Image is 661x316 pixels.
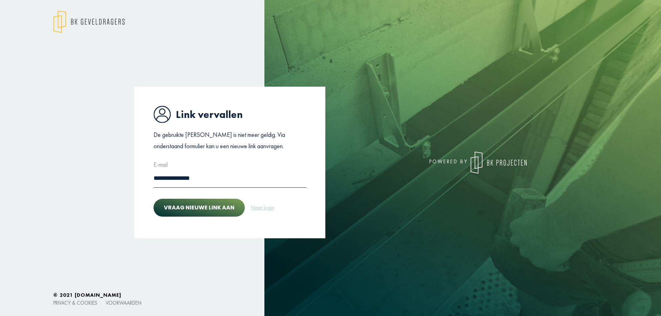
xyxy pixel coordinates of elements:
img: icon [154,106,171,123]
a: Privacy & cookies [53,299,97,306]
button: Vraag nieuwe link aan [154,199,245,217]
h6: © 2021 [DOMAIN_NAME] [53,292,608,298]
img: logo [53,10,125,33]
a: Naar login [250,203,274,212]
img: logo [471,152,527,174]
div: powered by [336,152,527,174]
label: E-mail [154,159,168,170]
p: De gebruikte [PERSON_NAME] is niet meer geldig. Via onderstaand formulier kan u een nieuwe link a... [154,129,306,152]
a: Voorwaarden [106,299,141,306]
h1: Link vervallen [154,106,306,123]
